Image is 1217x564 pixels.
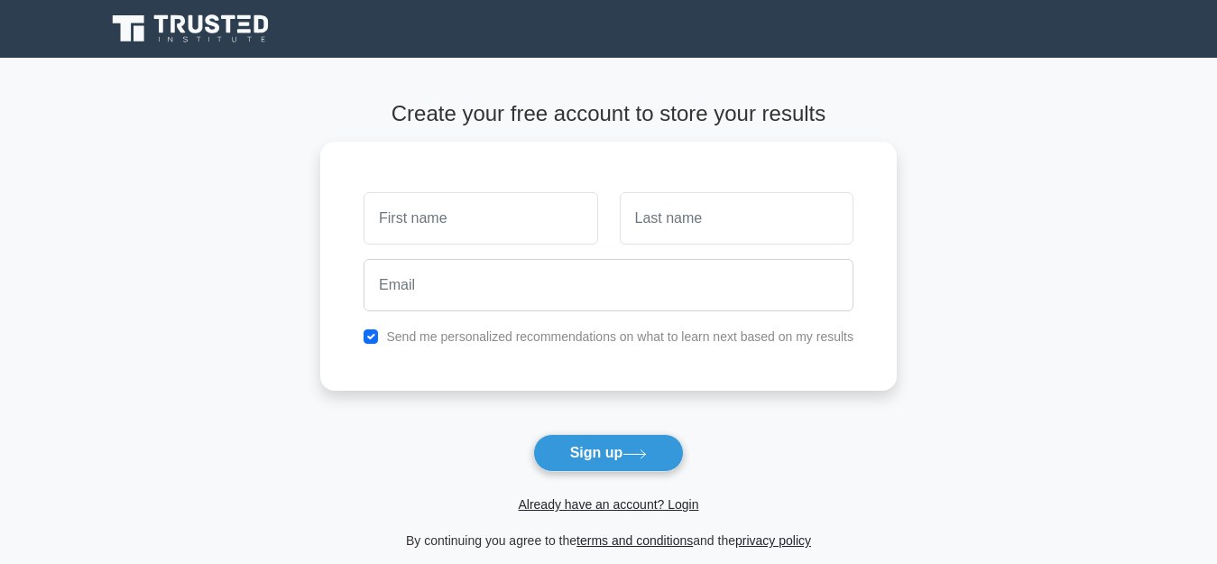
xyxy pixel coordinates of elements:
a: terms and conditions [576,533,693,548]
input: Email [364,259,853,311]
h4: Create your free account to store your results [320,101,897,127]
input: Last name [620,192,853,245]
a: privacy policy [735,533,811,548]
input: First name [364,192,597,245]
button: Sign up [533,434,685,472]
div: By continuing you agree to the and the [309,530,908,551]
label: Send me personalized recommendations on what to learn next based on my results [386,329,853,344]
a: Already have an account? Login [518,497,698,512]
